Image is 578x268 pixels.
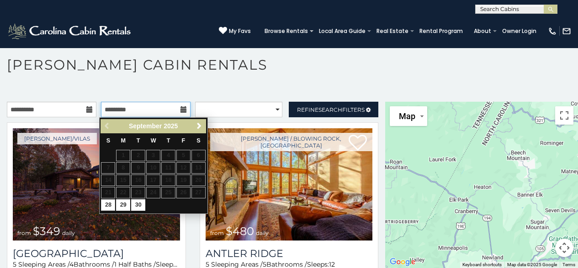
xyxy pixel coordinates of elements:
a: RefineSearchFilters [289,102,378,117]
button: Map camera controls [555,239,573,257]
button: Change map style [390,106,427,126]
a: [GEOGRAPHIC_DATA] [13,247,180,260]
span: daily [62,230,75,236]
span: Friday [182,137,186,144]
a: Open this area in Google Maps (opens a new window) [387,256,418,268]
span: from [210,230,224,236]
span: Monday [121,137,126,144]
img: Diamond Creek Lodge [13,128,180,241]
span: daily [256,230,269,236]
a: [PERSON_NAME] / Blowing Rock, [GEOGRAPHIC_DATA] [210,133,373,151]
img: mail-regular-white.png [562,27,571,36]
span: $349 [33,224,60,238]
a: Antler Ridge from $480 daily [206,128,373,241]
button: Keyboard shortcuts [462,262,502,268]
a: 29 [116,199,130,211]
span: Tuesday [137,137,140,144]
span: Refine Filters [297,106,365,113]
a: Terms (opens in new tab) [562,262,575,267]
a: Next [194,120,205,132]
span: Sunday [106,137,110,144]
a: Browse Rentals [260,25,313,38]
a: Real Estate [372,25,413,38]
span: Wednesday [151,137,156,144]
span: Thursday [167,137,170,144]
img: Google [387,256,418,268]
span: 2025 [164,122,178,130]
span: Search [318,106,342,113]
a: Diamond Creek Lodge from $349 daily [13,128,180,241]
a: My Favs [219,27,251,36]
img: Antler Ridge [206,128,373,241]
a: 30 [131,199,145,211]
span: Saturday [196,137,200,144]
h3: Diamond Creek Lodge [13,247,180,260]
span: from [17,230,31,236]
img: phone-regular-white.png [548,27,557,36]
span: Next [196,122,203,130]
a: About [469,25,496,38]
a: [PERSON_NAME]/Vilas [17,133,97,144]
a: Antler Ridge [206,247,373,260]
img: White-1-2.png [7,22,133,40]
span: Map [399,111,415,121]
span: September [129,122,162,130]
span: Map data ©2025 Google [507,262,557,267]
span: My Favs [229,27,251,35]
button: Toggle fullscreen view [555,106,573,125]
span: $480 [226,224,254,238]
a: 28 [101,199,115,211]
a: Rental Program [415,25,467,38]
a: Owner Login [498,25,541,38]
a: Local Area Guide [314,25,370,38]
